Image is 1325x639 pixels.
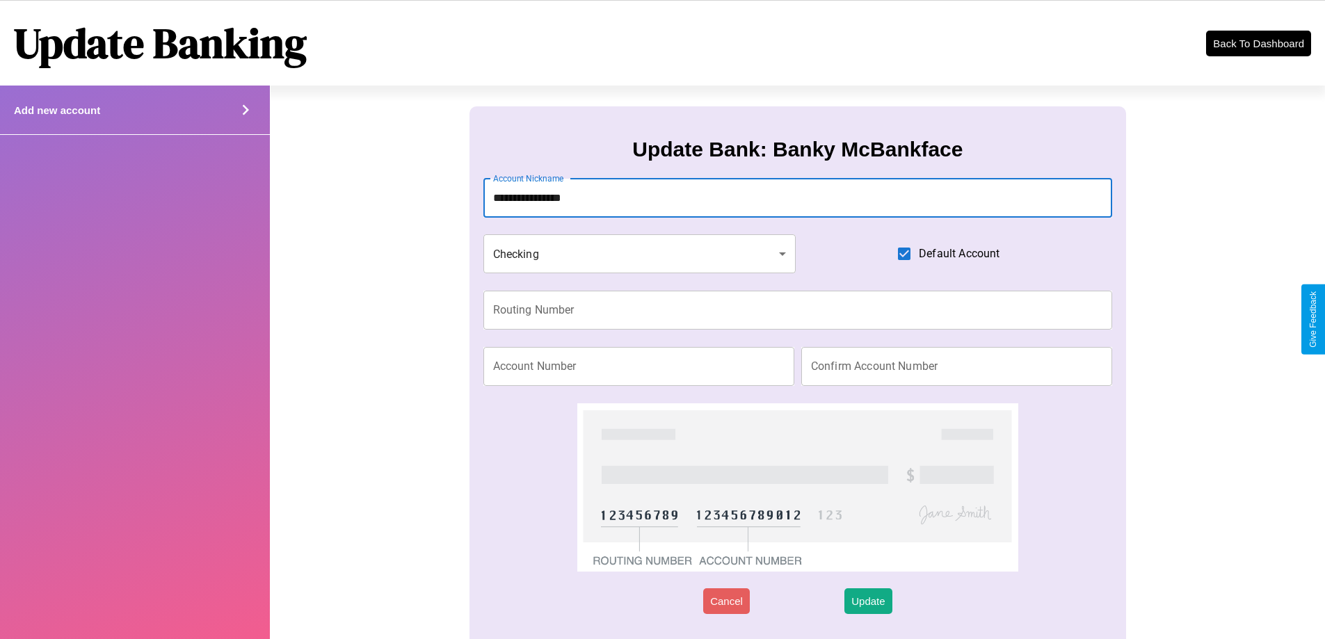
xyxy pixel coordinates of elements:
h4: Add new account [14,104,100,116]
h1: Update Banking [14,15,307,72]
span: Default Account [919,245,999,262]
div: Give Feedback [1308,291,1318,348]
button: Cancel [703,588,750,614]
h3: Update Bank: Banky McBankface [632,138,963,161]
img: check [577,403,1018,572]
label: Account Nickname [493,172,564,184]
button: Back To Dashboard [1206,31,1311,56]
button: Update [844,588,892,614]
div: Checking [483,234,796,273]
